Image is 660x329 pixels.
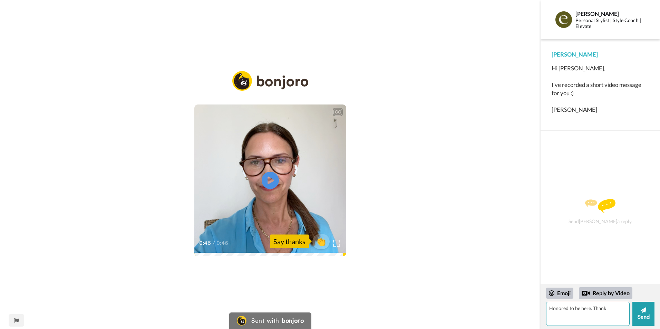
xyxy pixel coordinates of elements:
span: 0:46 [199,239,211,247]
img: Bonjoro Logo [237,316,246,326]
textarea: Honored to be here. Thank [546,302,630,326]
div: Send [PERSON_NAME] a reply. [550,143,651,280]
div: [PERSON_NAME] [575,10,641,17]
div: Personal Stylist | Style Coach | Elevate [575,18,641,29]
button: 👏 [312,234,330,249]
img: logo_full.png [232,71,308,91]
div: Reply by Video [582,289,590,297]
div: Emoji [546,288,573,299]
span: / [213,239,215,247]
div: Sent with [251,318,279,324]
img: Full screen [333,240,340,247]
a: Bonjoro LogoSent withbonjoro [229,312,311,329]
div: [PERSON_NAME] [552,50,649,59]
button: Send [632,302,654,326]
div: Hi [PERSON_NAME], I've recorded a short video message for you :) [PERSON_NAME] [552,64,649,114]
img: message.svg [585,199,615,213]
span: 👏 [312,236,330,247]
span: 0:46 [216,239,229,247]
div: Reply by Video [579,287,632,299]
img: Profile Image [555,11,572,28]
div: bonjoro [282,318,304,324]
div: Say thanks [270,235,309,248]
div: CC [333,109,342,116]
